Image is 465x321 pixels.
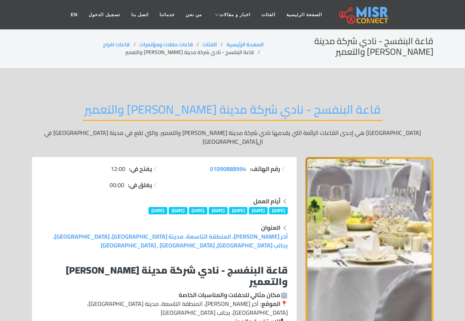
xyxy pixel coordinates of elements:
[264,36,433,57] h2: قاعة البنفسج - نادي شركة مدينة [PERSON_NAME] والتعمير
[261,222,280,233] strong: العنوان
[180,8,207,22] a: من نحن
[203,40,217,49] a: الفئات
[103,40,130,49] a: قاعات افراح
[111,164,125,173] span: 12:00
[229,207,248,214] span: [DATE]
[179,289,280,300] strong: مكان مثالي للحفلات والمناسبات الخاصة
[210,163,246,174] span: 01090888994
[269,207,288,214] span: [DATE]
[261,298,280,309] strong: الموقع
[53,231,288,251] a: آخر [PERSON_NAME]، المنطقة التاسعة، مدينة [GEOGRAPHIC_DATA]، [GEOGRAPHIC_DATA]، بجانب [GEOGRAPHIC...
[281,8,328,22] a: الصفحة الرئيسية
[256,8,281,22] a: الفئات
[83,8,125,22] a: تسجيل الدخول
[210,164,246,173] a: 01090888994
[250,164,280,173] strong: رقم الهاتف:
[226,40,264,49] a: الصفحة الرئيسية
[339,6,388,24] img: main.misr_connect
[249,207,268,214] span: [DATE]
[149,207,167,214] span: [DATE]
[129,164,152,173] strong: يفتح في:
[110,181,124,189] span: 00:00
[189,207,208,214] span: [DATE]
[209,207,228,214] span: [DATE]
[169,207,187,214] span: [DATE]
[66,261,288,290] strong: قاعة البنفسج - نادي شركة مدينة [PERSON_NAME] والتعمير
[126,8,154,22] a: اتصل بنا
[128,181,152,189] strong: يغلق في:
[253,196,280,207] strong: أيام العمل
[154,8,180,22] a: خدماتنا
[219,11,250,18] span: اخبار و مقالات
[65,8,83,22] a: EN
[125,49,264,56] li: قاعة البنفسج - نادي شركة مدينة [PERSON_NAME] والتعمير
[83,102,383,121] h2: قاعة البنفسج - نادي شركة مدينة [PERSON_NAME] والتعمير
[207,8,256,22] a: اخبار و مقالات
[32,128,433,146] p: [GEOGRAPHIC_DATA] هي إحدى القاعات الرائعة التي يقدمها نادي شركة مدينة [PERSON_NAME] والتعمير، وال...
[139,40,193,49] a: قاعات حفلات ومؤتمرات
